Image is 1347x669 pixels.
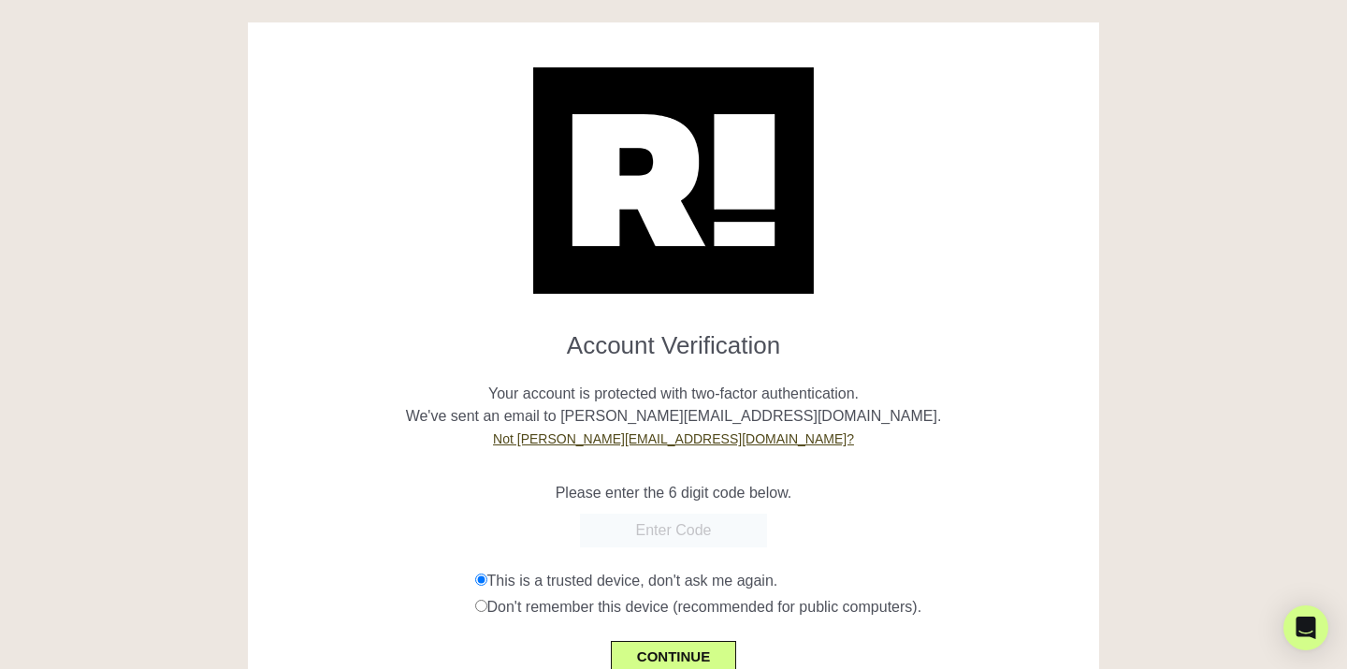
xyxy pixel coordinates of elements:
p: Please enter the 6 digit code below. [262,482,1085,504]
a: Not [PERSON_NAME][EMAIL_ADDRESS][DOMAIN_NAME]? [493,431,854,446]
p: Your account is protected with two-factor authentication. We've sent an email to [PERSON_NAME][EM... [262,360,1085,450]
input: Enter Code [580,514,767,547]
h1: Account Verification [262,316,1085,360]
div: Don't remember this device (recommended for public computers). [475,596,1086,618]
div: This is a trusted device, don't ask me again. [475,570,1086,592]
img: Retention.com [533,67,814,294]
div: Open Intercom Messenger [1283,605,1328,650]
